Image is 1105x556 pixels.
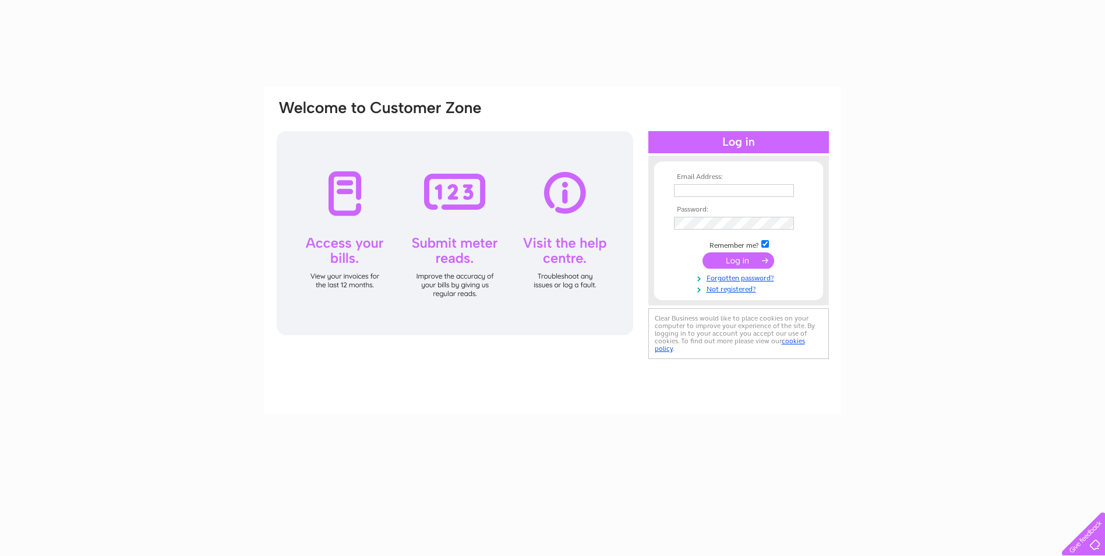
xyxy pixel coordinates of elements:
[702,252,774,269] input: Submit
[671,206,806,214] th: Password:
[674,283,806,294] a: Not registered?
[648,308,829,359] div: Clear Business would like to place cookies on your computer to improve your experience of the sit...
[655,337,805,353] a: cookies policy
[671,173,806,181] th: Email Address:
[674,272,806,283] a: Forgotten password?
[671,238,806,250] td: Remember me?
